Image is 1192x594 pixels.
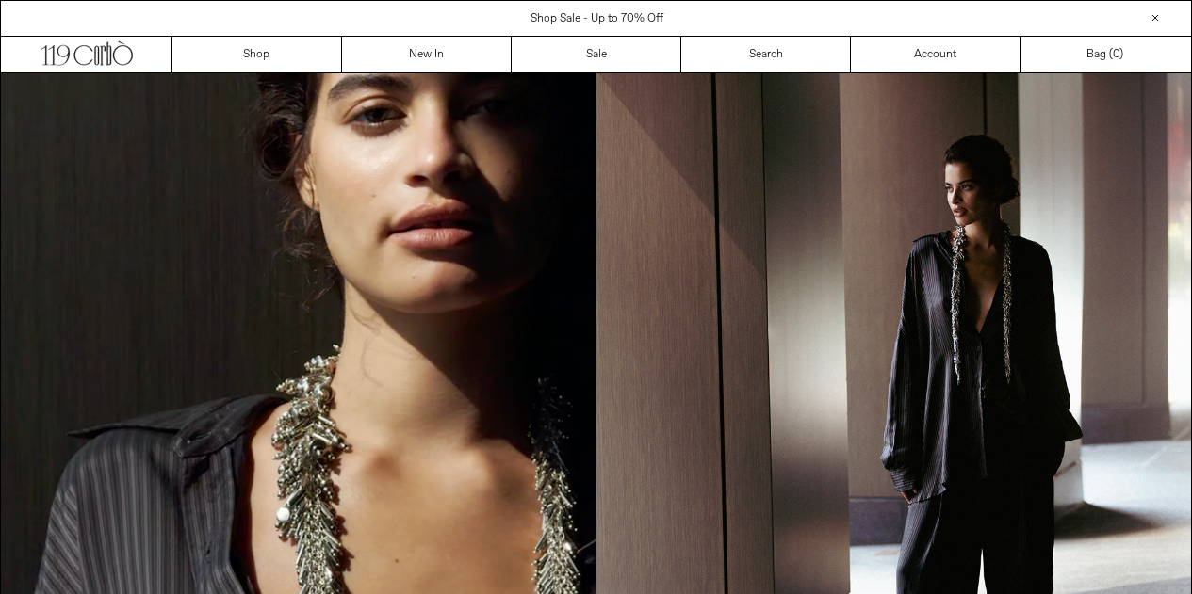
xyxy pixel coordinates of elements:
span: ) [1113,46,1123,63]
a: Shop [172,37,342,72]
a: Bag () [1021,37,1190,72]
a: Search [681,37,851,72]
span: 0 [1113,47,1119,62]
a: New In [342,37,512,72]
a: Sale [512,37,681,72]
a: Shop Sale - Up to 70% Off [531,11,663,26]
a: Account [851,37,1021,72]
